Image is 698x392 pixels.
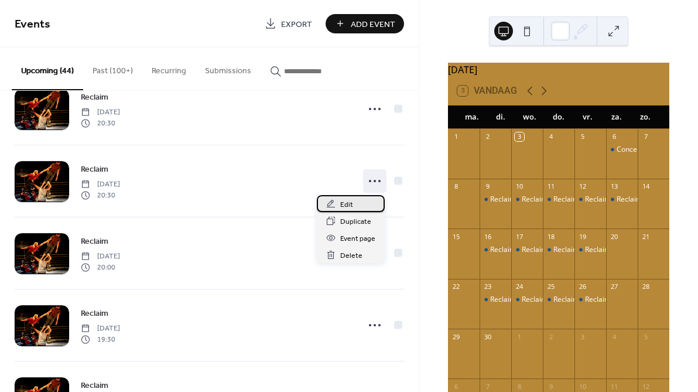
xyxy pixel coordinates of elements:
span: Reclaim [81,380,108,392]
div: zo. [631,105,660,129]
div: Reclaim [574,295,606,305]
div: Reclaim [585,245,611,255]
div: 6 [451,382,460,391]
div: 7 [641,132,650,141]
a: Reclaim [81,379,108,392]
div: 10 [578,382,587,391]
div: Reclaim [511,295,543,305]
div: Reclaim [480,245,511,255]
div: Reclaim [617,195,642,204]
div: Reclaim [543,295,574,305]
div: 21 [641,232,650,241]
span: [DATE] [81,179,120,190]
div: 20 [610,232,618,241]
span: Reclaim [81,236,108,248]
div: Reclaim [490,245,516,255]
div: [DATE] [448,63,669,77]
div: 13 [610,182,618,191]
div: 27 [610,282,618,291]
div: 2 [546,332,555,341]
span: Add Event [351,18,395,30]
span: Export [281,18,312,30]
div: 5 [641,332,650,341]
div: 15 [451,232,460,241]
div: 14 [641,182,650,191]
div: do. [544,105,573,129]
div: Reclaim [553,295,579,305]
div: Reclaim [585,295,611,305]
div: 5 [578,132,587,141]
div: 23 [483,282,492,291]
span: Edit [340,199,353,211]
div: Reclaim [522,295,548,305]
span: [DATE] [81,107,120,118]
div: 8 [451,182,460,191]
span: 20:30 [81,118,120,128]
div: Reclaim [511,195,543,204]
a: Reclaim [81,162,108,176]
div: di. [487,105,515,129]
a: Reclaim [81,234,108,248]
div: Reclaim [543,245,574,255]
a: Reclaim [81,90,108,104]
button: Recurring [142,47,196,89]
div: 11 [610,382,618,391]
div: Reclaim [522,195,548,204]
div: 8 [515,382,523,391]
div: Reclaim [480,295,511,305]
span: 19:30 [81,334,120,345]
div: 25 [546,282,555,291]
div: Reclaim [553,195,579,204]
div: 22 [451,282,460,291]
span: 20:00 [81,262,120,272]
div: Reclaim [480,195,511,204]
span: Delete [340,250,362,262]
span: 20:30 [81,190,120,200]
div: 17 [515,232,523,241]
div: 9 [483,182,492,191]
div: Reclaim [574,195,606,204]
div: 30 [483,332,492,341]
div: 1 [451,132,460,141]
div: 2 [483,132,492,141]
span: [DATE] [81,323,120,334]
div: 10 [515,182,523,191]
span: Event page [340,233,375,245]
div: 4 [610,332,618,341]
div: 24 [515,282,523,291]
div: Reclaim [522,245,548,255]
div: 26 [578,282,587,291]
div: ma. [457,105,486,129]
div: za. [602,105,631,129]
div: 12 [578,182,587,191]
button: Submissions [196,47,261,89]
div: 7 [483,382,492,391]
div: 3 [515,132,523,141]
div: Concert De Munt [606,145,638,155]
div: 4 [546,132,555,141]
div: 6 [610,132,618,141]
div: 1 [515,332,523,341]
div: 9 [546,382,555,391]
div: Reclaim [511,245,543,255]
div: Reclaim [574,245,606,255]
span: Reclaim [81,308,108,320]
div: 18 [546,232,555,241]
div: 16 [483,232,492,241]
div: 29 [451,332,460,341]
div: vr. [573,105,602,129]
a: Export [256,14,321,33]
div: wo. [515,105,544,129]
div: Reclaim [553,245,579,255]
div: Reclaim [543,195,574,204]
div: 11 [546,182,555,191]
div: Reclaim [490,295,516,305]
div: 3 [578,332,587,341]
span: [DATE] [81,251,120,262]
div: Reclaim [490,195,516,204]
span: Duplicate [340,216,371,228]
div: 12 [641,382,650,391]
a: Add Event [326,14,404,33]
div: Reclaim [585,195,611,204]
div: Reclaim [606,195,638,204]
